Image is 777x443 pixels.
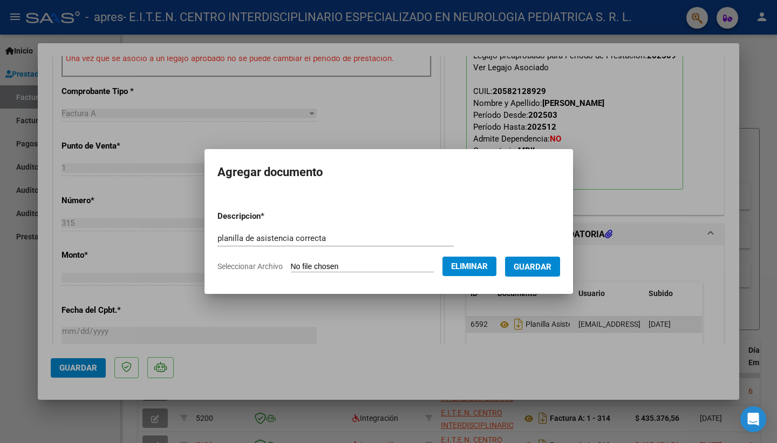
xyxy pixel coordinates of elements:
[451,261,488,271] span: Eliminar
[217,210,321,223] p: Descripcion
[505,257,560,277] button: Guardar
[442,257,496,276] button: Eliminar
[217,262,283,271] span: Seleccionar Archivo
[740,406,766,432] div: Open Intercom Messenger
[514,262,551,272] span: Guardar
[217,162,560,183] h2: Agregar documento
